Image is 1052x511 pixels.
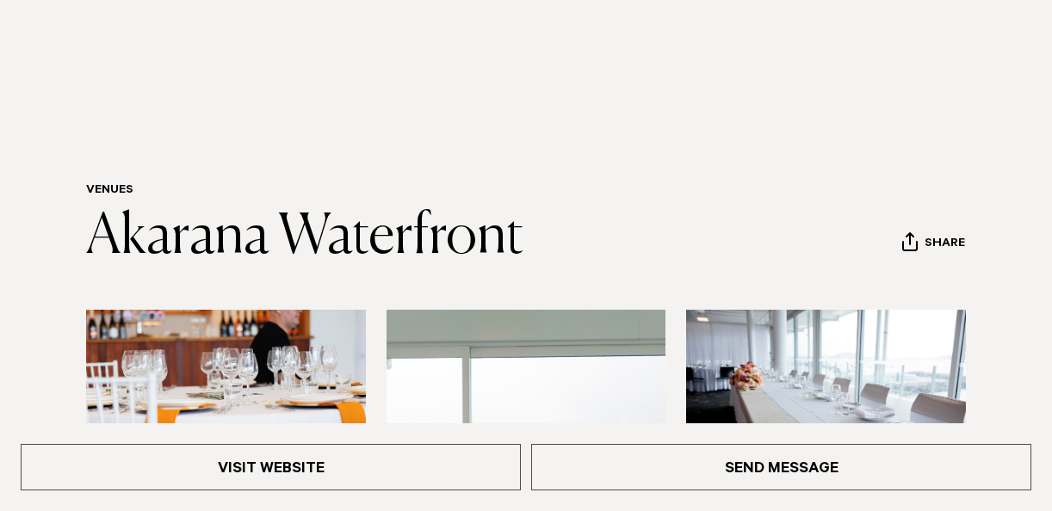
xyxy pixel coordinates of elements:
a: Send Message [531,444,1031,490]
a: Venues [86,184,133,198]
a: Visit Website [21,444,521,490]
img: Table setting at Akarana Waterfront [86,310,366,489]
span: Share [925,237,965,253]
button: Share [901,231,966,257]
a: Akarana Waterfront [86,210,523,265]
img: Bridal table at Akarana Waterfront [686,310,966,489]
